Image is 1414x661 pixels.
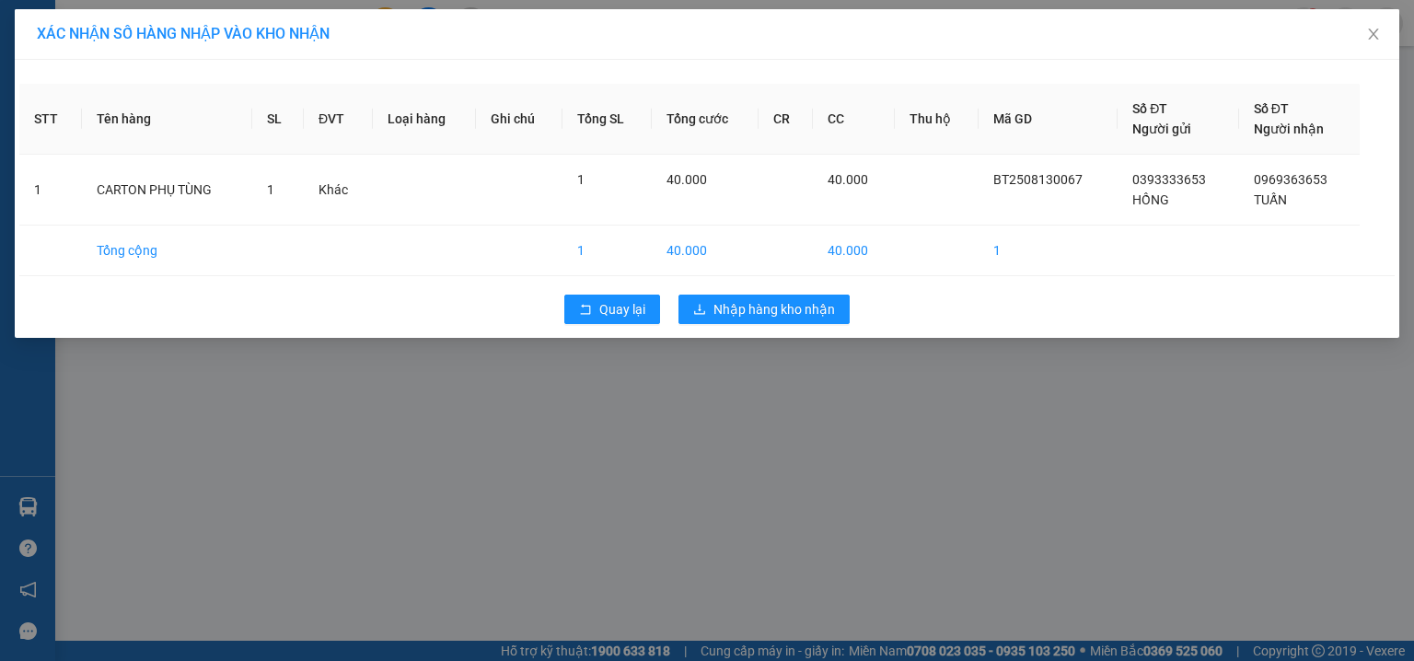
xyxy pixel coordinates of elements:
[564,295,660,324] button: rollbackQuay lại
[19,155,82,226] td: 1
[828,172,868,187] span: 40.000
[1254,172,1327,187] span: 0969363653
[304,84,373,155] th: ĐVT
[1254,101,1289,116] span: Số ĐT
[895,84,978,155] th: Thu hộ
[562,226,652,276] td: 1
[1254,192,1287,207] span: TUẤN
[16,17,44,37] span: Gửi:
[562,84,652,155] th: Tổng SL
[678,295,850,324] button: downloadNhập hàng kho nhận
[176,16,301,60] div: VP Quận 5
[813,84,895,155] th: CC
[16,16,163,60] div: VP [PERSON_NAME]
[1132,172,1206,187] span: 0393333653
[14,119,166,141] div: 30.000
[304,155,373,226] td: Khác
[252,84,304,155] th: SL
[599,299,645,319] span: Quay lại
[16,60,163,82] div: LOAN
[652,84,759,155] th: Tổng cước
[579,303,592,318] span: rollback
[82,226,251,276] td: Tổng cộng
[979,226,1118,276] td: 1
[14,121,42,140] span: CR :
[476,84,562,155] th: Ghi chú
[652,226,759,276] td: 40.000
[176,60,301,82] div: HIẾU
[1132,101,1167,116] span: Số ĐT
[373,84,476,155] th: Loại hàng
[1366,27,1381,41] span: close
[176,17,220,37] span: Nhận:
[1132,192,1169,207] span: HỒNG
[82,155,251,226] td: CARTON PHỤ TÙNG
[267,182,274,197] span: 1
[713,299,835,319] span: Nhập hàng kho nhận
[759,84,813,155] th: CR
[19,84,82,155] th: STT
[693,303,706,318] span: download
[1132,122,1191,136] span: Người gửi
[993,172,1083,187] span: BT2508130067
[37,25,330,42] span: XÁC NHẬN SỐ HÀNG NHẬP VÀO KHO NHẬN
[1348,9,1399,61] button: Close
[979,84,1118,155] th: Mã GD
[1254,122,1324,136] span: Người nhận
[82,84,251,155] th: Tên hàng
[577,172,585,187] span: 1
[813,226,895,276] td: 40.000
[666,172,707,187] span: 40.000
